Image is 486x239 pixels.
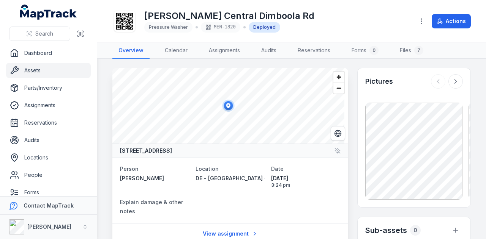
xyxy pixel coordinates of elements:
button: Zoom in [333,72,344,83]
a: [PERSON_NAME] [120,175,189,182]
div: Deployed [249,22,280,33]
button: Search [9,27,70,41]
span: Date [271,166,284,172]
span: 3:24 pm [271,182,341,188]
strong: [PERSON_NAME] [27,223,71,230]
h3: Pictures [365,76,393,87]
time: 8/14/2025, 3:24:20 PM [271,175,341,188]
a: Dashboard [6,45,91,61]
a: Reservations [6,115,91,130]
a: Assignments [203,43,246,59]
button: Switch to Satellite View [331,126,345,141]
a: Parts/Inventory [6,80,91,95]
a: Assignments [6,98,91,113]
div: 7 [414,46,423,55]
div: MEN-1820 [201,22,240,33]
button: Zoom out [333,83,344,94]
canvas: Map [112,68,344,144]
div: 0 [410,225,421,236]
a: Overview [112,43,150,59]
span: Person [120,166,139,172]
span: Search [35,30,53,37]
a: Locations [6,150,91,165]
a: Audits [255,43,282,59]
span: Pressure Washer [149,24,188,30]
a: People [6,167,91,183]
a: DE - [GEOGRAPHIC_DATA] - [GEOGRAPHIC_DATA] - [PERSON_NAME]-bek - 89169 [196,175,265,182]
span: Location [196,166,219,172]
a: Forms0 [346,43,385,59]
a: Calendar [159,43,194,59]
a: Forms [6,185,91,200]
button: Actions [432,14,471,28]
a: Audits [6,133,91,148]
strong: Contact MapTrack [24,202,74,209]
span: Explain damage & other notes [120,199,183,214]
strong: [STREET_ADDRESS] [120,147,172,155]
h1: [PERSON_NAME] Central Dimboola Rd [144,10,314,22]
a: MapTrack [20,5,77,20]
span: [DATE] [271,175,341,182]
a: Reservations [292,43,336,59]
a: Assets [6,63,91,78]
div: 0 [369,46,379,55]
h2: Sub-assets [365,225,407,236]
span: DE - [GEOGRAPHIC_DATA] - [GEOGRAPHIC_DATA] - [PERSON_NAME]-bek - 89169 [196,175,409,181]
a: Files7 [394,43,429,59]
